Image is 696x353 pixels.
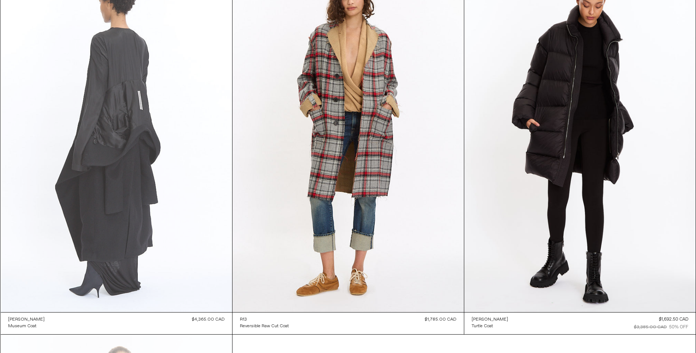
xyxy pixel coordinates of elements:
[472,316,508,323] a: [PERSON_NAME]
[472,323,493,329] div: Turtle Coat
[240,317,247,323] div: R13
[8,323,36,329] div: Museum Coat
[659,316,688,323] div: $1,692.50 CAD
[240,316,289,323] a: R13
[240,323,289,329] a: Reversible Raw Cut Coat
[8,323,45,329] a: Museum Coat
[472,323,508,329] a: Turtle Coat
[669,324,688,331] div: 50% OFF
[240,323,289,329] div: Reversible Raw Cut Coat
[634,324,667,331] div: $3,385.00 CAD
[425,316,457,323] div: $1,785.00 CAD
[192,316,225,323] div: $4,365.00 CAD
[8,316,45,323] a: [PERSON_NAME]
